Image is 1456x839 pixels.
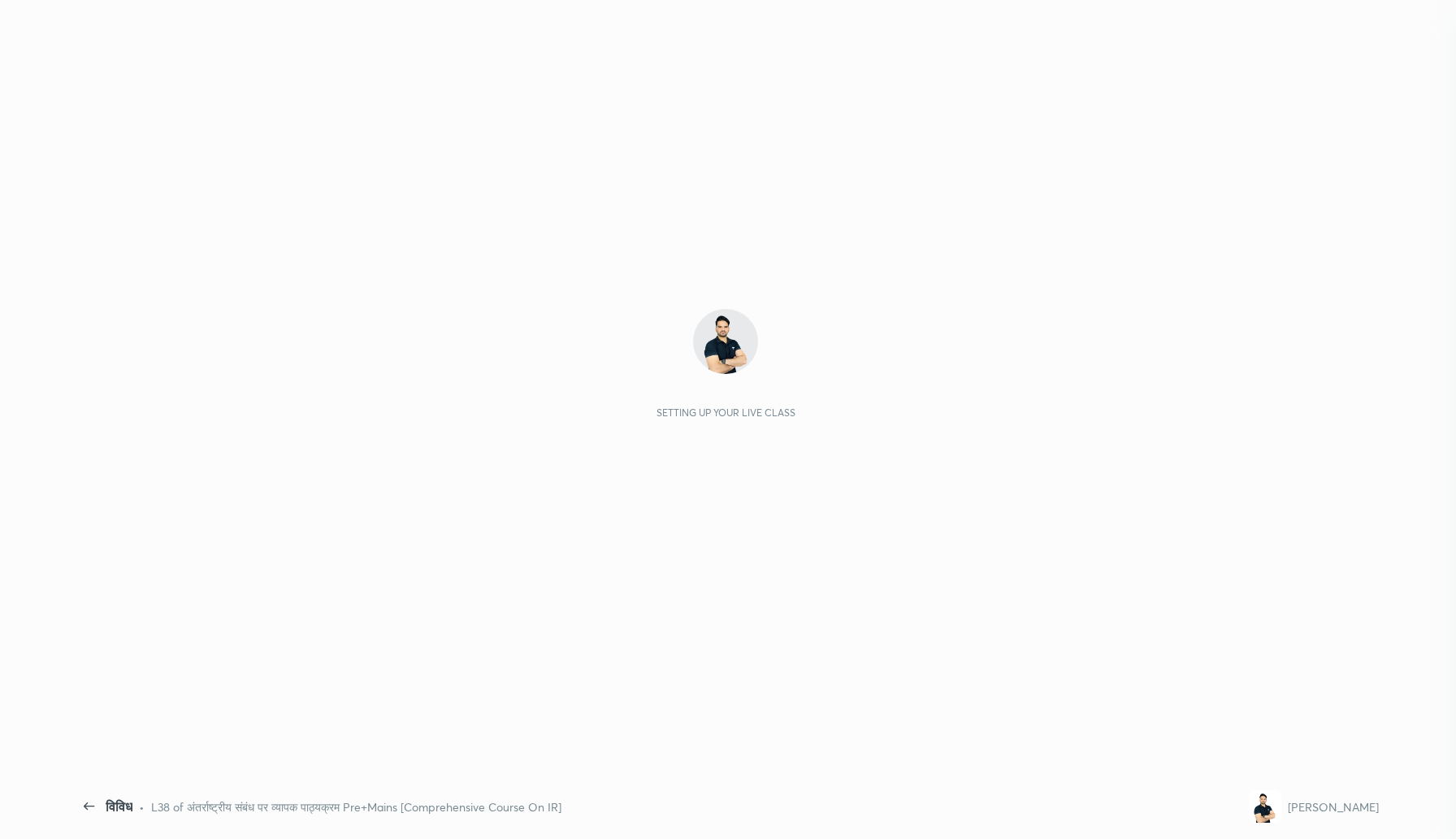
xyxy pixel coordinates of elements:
div: • [139,798,145,815]
img: ac15769c10034ba4b0ba1151199e52e4.file [1249,790,1281,823]
div: Setting up your live class [656,406,795,419]
div: विविध [106,797,132,816]
div: L38 of अंतर्राष्ट्रीय संबंध पर व्यापक पाठ्यक्रम Pre+Mains [Comprehensive Course On IR] [151,798,561,815]
div: [PERSON_NAME] [1288,798,1379,815]
img: ac15769c10034ba4b0ba1151199e52e4.file [693,309,758,374]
